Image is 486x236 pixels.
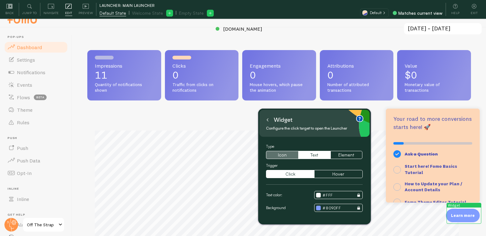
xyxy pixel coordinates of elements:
span: Value [405,63,463,68]
a: Off The Strap [23,217,65,232]
span: Clicks [172,63,231,68]
strong: Start here! Fomo Basics Tutorial [405,163,457,175]
a: Opt-In [4,167,68,179]
span: beta [34,95,47,100]
p: Your road to more conversions starts here! 🚀 [393,115,472,131]
span: Push Data [17,157,40,164]
a: Notifications [4,66,68,79]
a: Settings [4,54,68,66]
span: Inline [8,187,68,191]
span: Opt-In [17,170,32,176]
div: 13% of 100% [393,142,472,145]
span: Monetary value of transactions [405,82,463,93]
span: Traffic from clicks on notifications [172,82,231,93]
span: Engagements [250,63,309,68]
p: 11 [95,70,154,80]
span: Attributions [327,63,386,68]
span: Flows [17,94,30,100]
a: Flows beta [4,91,68,104]
a: Push [4,142,68,154]
span: Pop-ups [8,35,68,39]
input: Select Date Range [403,23,482,35]
a: Inline [4,193,68,205]
span: Push [17,145,28,151]
span: $0 [405,69,417,81]
span: Rules [17,119,29,126]
a: Dashboard [4,41,68,54]
strong: How to Update your Plan / Account Details [405,181,462,193]
p: 0 [327,70,386,80]
strong: Fomo Theme Editor Tutorial [405,199,466,205]
span: Quantity of notifications shown [95,82,154,93]
span: Impressions [95,63,154,68]
div: Learn more [446,209,480,222]
span: Dashboard [17,44,42,50]
span: Mouse hovers, which pause the animation [250,82,309,93]
a: Theme [4,104,68,116]
span: Settings [17,57,35,63]
span: Off The Strap [27,221,57,228]
span: Theme [17,107,33,113]
span: [DOMAIN_NAME] [223,26,262,32]
div: Learn more [386,109,480,203]
a: Events [4,79,68,91]
span: Inline [17,196,29,202]
p: Learn more [451,213,475,218]
span: Events [17,82,32,88]
a: Rules [4,116,68,129]
span: Number of attributed transactions [327,82,386,93]
a: [DOMAIN_NAME] [216,25,271,33]
span: Get Help [8,213,68,217]
a: Push Data [4,154,68,167]
span: Push [8,136,68,140]
strong: Ask a Question [405,151,438,157]
p: 0 [172,70,231,80]
p: 0 [250,70,309,80]
span: Notifications [17,69,45,75]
